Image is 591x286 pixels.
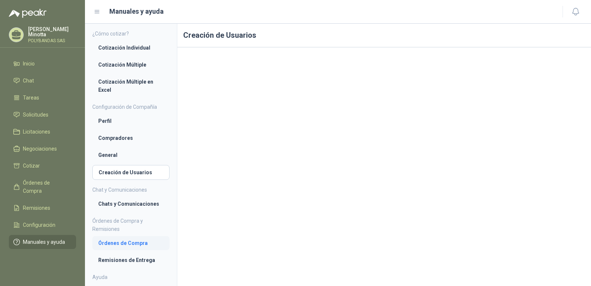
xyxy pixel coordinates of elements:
[92,253,170,267] a: Remisiones de Entrega
[9,176,76,198] a: Órdenes de Compra
[98,151,164,159] li: General
[177,24,591,47] h1: Creación de Usuarios
[92,114,170,128] a: Perfil
[109,6,164,17] h1: Manuales y ayuda
[23,94,39,102] span: Tareas
[23,111,48,119] span: Solicitudes
[9,9,47,18] img: Logo peakr
[28,27,76,37] p: [PERSON_NAME] Minotta
[98,134,164,142] li: Compradores
[9,57,76,71] a: Inicio
[92,41,170,55] a: Cotización Individual
[99,168,163,176] li: Creación de Usuarios
[9,91,76,105] a: Tareas
[92,58,170,72] a: Cotización Múltiple
[183,53,585,279] iframe: 9f6e9e177095417ba4c2c1d0c42581f4
[9,201,76,215] a: Remisiones
[23,145,57,153] span: Negociaciones
[98,44,164,52] li: Cotización Individual
[98,239,164,247] li: Órdenes de Compra
[28,38,76,43] p: POLYBANDAS SAS
[9,74,76,88] a: Chat
[23,179,69,195] span: Órdenes de Compra
[9,218,76,232] a: Configuración
[23,128,50,136] span: Licitaciones
[92,236,170,250] a: Órdenes de Compra
[23,238,65,246] span: Manuales y ayuda
[92,165,170,180] a: Creación de Usuarios
[9,235,76,249] a: Manuales y ayuda
[92,217,170,233] h4: Órdenes de Compra y Remisiones
[23,77,34,85] span: Chat
[98,61,164,69] li: Cotización Múltiple
[23,204,50,212] span: Remisiones
[98,78,164,94] li: Cotización Múltiple en Excel
[92,131,170,145] a: Compradores
[23,221,55,229] span: Configuración
[92,148,170,162] a: General
[9,125,76,139] a: Licitaciones
[92,75,170,97] a: Cotización Múltiple en Excel
[92,103,170,111] h4: Configuración de Compañía
[98,256,164,264] li: Remisiones de Entrega
[92,197,170,211] a: Chats y Comunicaciones
[9,142,76,156] a: Negociaciones
[98,200,164,208] li: Chats y Comunicaciones
[92,273,170,281] h4: Ayuda
[98,117,164,125] li: Perfil
[9,159,76,173] a: Cotizar
[92,186,170,194] h4: Chat y Comunicaciones
[92,30,170,38] h4: ¿Cómo cotizar?
[23,60,35,68] span: Inicio
[9,108,76,122] a: Solicitudes
[23,162,40,170] span: Cotizar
